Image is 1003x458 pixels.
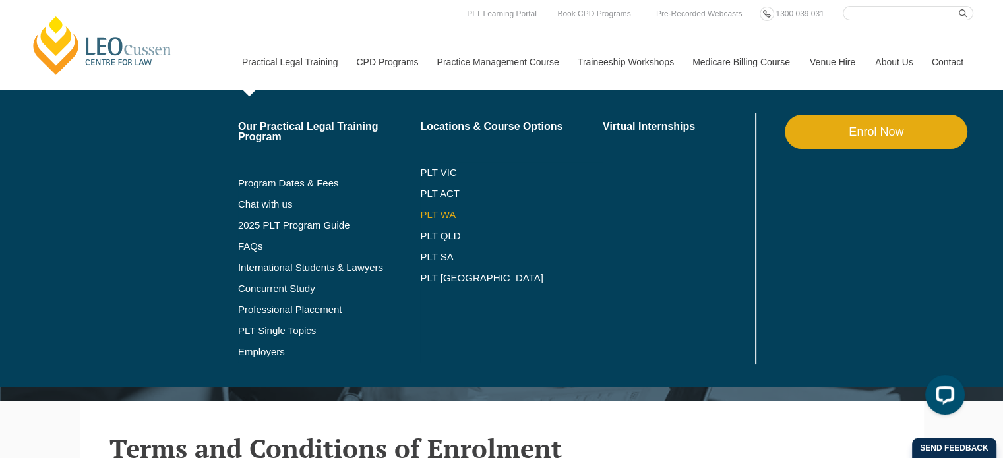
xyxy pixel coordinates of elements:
[238,283,421,294] a: Concurrent Study
[775,9,824,18] span: 1300 039 031
[785,115,967,149] a: Enrol Now
[683,34,800,90] a: Medicare Billing Course
[420,121,603,132] a: Locations & Course Options
[30,14,175,76] a: [PERSON_NAME] Centre for Law
[238,121,421,142] a: Our Practical Legal Training Program
[238,241,421,252] a: FAQs
[603,121,752,132] a: Virtual Internships
[420,210,570,220] a: PLT WA
[420,273,603,283] a: PLT [GEOGRAPHIC_DATA]
[238,220,388,231] a: 2025 PLT Program Guide
[238,262,421,273] a: International Students & Lawyers
[554,7,634,21] a: Book CPD Programs
[420,188,603,199] a: PLT ACT
[865,34,922,90] a: About Us
[238,199,421,210] a: Chat with us
[922,34,973,90] a: Contact
[568,34,683,90] a: Traineeship Workshops
[800,34,865,90] a: Venue Hire
[653,7,746,21] a: Pre-Recorded Webcasts
[464,7,540,21] a: PLT Learning Portal
[238,304,421,315] a: Professional Placement
[232,34,347,90] a: Practical Legal Training
[238,326,421,336] a: PLT Single Topics
[772,7,827,21] a: 1300 039 031
[915,370,970,425] iframe: LiveChat chat widget
[346,34,427,90] a: CPD Programs
[427,34,568,90] a: Practice Management Course
[420,252,603,262] a: PLT SA
[238,347,421,357] a: Employers
[420,167,603,178] a: PLT VIC
[420,231,603,241] a: PLT QLD
[238,178,421,188] a: Program Dates & Fees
